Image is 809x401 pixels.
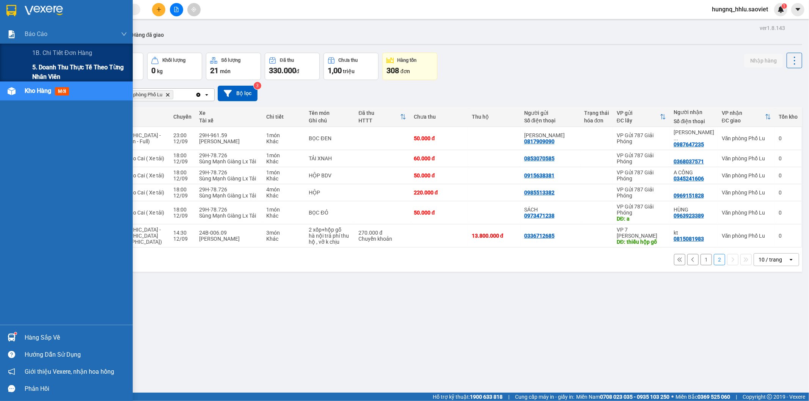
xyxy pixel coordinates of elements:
[767,394,772,399] span: copyright
[199,169,258,175] div: 29H-78.726
[152,3,165,16] button: plus
[760,24,785,32] div: ver 1.8.143
[722,110,765,116] div: VP nhận
[266,186,302,193] div: 4 món
[674,213,704,219] div: 0963923389
[617,110,660,116] div: VP gửi
[722,172,771,179] div: Văn phòng Phố Lu
[120,90,173,99] span: Văn phòng Phố Lu, close by backspace
[147,53,202,80] button: Khối lượng0kg
[266,236,302,242] div: Khác
[674,175,704,182] div: 0345241606
[779,135,798,141] div: 0
[309,227,351,233] div: 2 xốp+hộp gỗ
[584,110,609,116] div: Trạng thái
[199,132,258,138] div: 29H-961.59
[221,58,240,63] div: Số lượng
[6,5,16,16] img: logo-vxr
[206,53,261,80] button: Số lượng21món
[779,210,798,216] div: 0
[358,236,406,242] div: Chuyển khoản
[524,132,577,138] div: Anh Tùng
[199,117,258,124] div: Tài xế
[328,66,342,75] span: 1,00
[584,117,609,124] div: hóa đơn
[266,175,302,182] div: Khác
[25,29,47,39] span: Báo cáo
[25,367,114,376] span: Giới thiệu Vexere, nhận hoa hồng
[524,117,577,124] div: Số điện thoại
[8,385,15,392] span: message
[170,3,183,16] button: file-add
[600,394,669,400] strong: 0708 023 035 - 0935 103 250
[309,117,351,124] div: Ghi chú
[173,236,192,242] div: 12/09
[472,114,517,120] div: Thu hộ
[309,135,351,141] div: BỌC ĐEN
[524,213,555,219] div: 0973471238
[173,138,192,144] div: 12/09
[173,152,192,158] div: 18:00
[107,172,164,179] span: Hà Nội - Lào Cai ( Xe tải)
[617,169,666,182] div: VP Gửi 787 Giải Phóng
[266,152,302,158] div: 1 món
[25,332,127,343] div: Hàng sắp về
[722,233,771,239] div: Văn phòng Phố Lu
[266,207,302,213] div: 1 món
[779,155,798,161] div: 0
[309,190,351,196] div: HỘP
[674,118,714,124] div: Số điện thoại
[266,169,302,175] div: 1 món
[783,3,785,9] span: 1
[524,190,555,196] div: 0985513382
[674,109,714,115] div: Người nhận
[524,110,577,116] div: Người gửi
[199,207,258,213] div: 29H-78.726
[524,172,555,179] div: 0915638381
[697,394,730,400] strong: 0369 525 060
[199,213,258,219] div: Sùng Mạnh Giàng Lx Tải
[199,230,258,236] div: 24B-006.09
[355,107,410,127] th: Toggle SortBy
[266,158,302,164] div: Khác
[706,5,774,14] span: hungnq_hhlu.saoviet
[674,207,714,213] div: HÙNG
[107,132,161,144] span: [GEOGRAPHIC_DATA] - Sapa (Cabin - Full)
[8,30,16,38] img: solution-icon
[524,155,555,161] div: 0853070585
[617,132,666,144] div: VP Gửi 787 Giải Phóng
[358,117,400,124] div: HTTT
[343,68,355,74] span: triệu
[165,92,170,97] svg: Delete
[173,193,192,199] div: 12/09
[778,6,784,13] img: icon-new-feature
[296,68,299,74] span: đ
[107,190,164,196] span: Hà Nội - Lào Cai ( Xe tải)
[401,68,410,74] span: đơn
[524,233,555,239] div: 0336712685
[173,186,192,193] div: 18:00
[156,7,162,12] span: plus
[795,6,801,13] span: caret-down
[718,107,775,127] th: Toggle SortBy
[339,58,358,63] div: Chưa thu
[671,395,674,398] span: ⚪️
[617,152,666,164] div: VP Gửi 787 Giải Phóng
[199,193,258,199] div: Sùng Mạnh Giàng Lx Tải
[675,393,730,401] span: Miền Bắc
[25,349,127,360] div: Hướng dẫn sử dụng
[8,351,15,358] span: question-circle
[674,230,714,236] div: kt
[199,175,258,182] div: Sùng Mạnh Giàng Lx Tải
[470,394,503,400] strong: 1900 633 818
[382,53,437,80] button: Hàng tồn308đơn
[199,152,258,158] div: 29H-78.726
[674,169,714,175] div: A CÔNG
[187,3,201,16] button: aim
[199,158,258,164] div: Sùng Mạnh Giàng Lx Tải
[199,110,258,116] div: Xe
[210,66,218,75] span: 21
[266,230,302,236] div: 3 món
[674,158,704,164] div: 0368037571
[107,227,162,245] span: [GEOGRAPHIC_DATA] - [GEOGRAPHIC_DATA] ([GEOGRAPHIC_DATA])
